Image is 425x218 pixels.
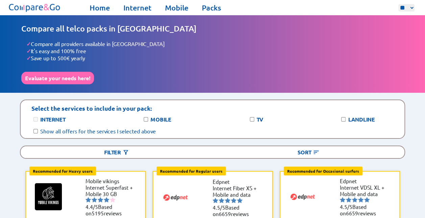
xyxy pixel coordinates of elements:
[35,183,62,210] img: Logo of Mobile vikings
[348,116,375,123] label: Landline
[364,197,370,202] img: starnr5
[86,203,98,210] span: 4.4/5
[289,183,316,210] img: Logo of Edpnet
[122,149,129,156] img: Button open the filtering menu
[86,203,136,216] li: Based on reviews
[213,178,263,185] li: Edpnet
[358,197,363,202] img: starnr4
[150,116,171,123] label: Mobile
[213,185,263,198] li: Internet Fiber XS + Mobile and data
[213,146,404,158] div: Sort
[313,149,320,156] img: Button open the sorting menu
[98,197,103,202] img: starnr3
[165,3,188,13] a: Mobile
[26,40,404,47] li: Compare all providers available in [GEOGRAPHIC_DATA]
[7,2,62,14] img: Logo of Compare&Go
[340,203,391,216] li: Based on reviews
[225,198,230,203] img: starnr3
[287,168,359,174] b: Recommended for Occasional surfers
[92,210,104,216] span: 5195
[237,198,242,203] img: starnr5
[26,47,404,54] li: It's easy and 100% free
[213,204,263,217] li: Based on reviews
[123,3,151,13] a: Internet
[26,54,31,62] span: ✓
[21,24,404,34] h1: Compare all telco packs in [GEOGRAPHIC_DATA]
[90,3,110,13] a: Home
[86,178,136,184] li: Mobile vikings
[92,197,97,202] img: starnr2
[257,116,263,123] label: TV
[213,204,225,211] span: 4.5/5
[162,184,189,211] img: Logo of Edpnet
[160,168,222,174] b: Recommended for Regular users
[33,168,93,174] b: Recommended for Heavy users
[26,54,404,62] li: Save up to 500€ yearly
[219,198,224,203] img: starnr2
[86,197,91,202] img: starnr1
[340,184,391,197] li: Internet VDSL XL + Mobile and data
[86,184,136,197] li: Internet Superfast + Mobile 30 GB
[340,178,391,184] li: Edpnet
[219,211,231,217] span: 6659
[104,197,109,202] img: starnr4
[231,198,236,203] img: starnr4
[21,146,212,158] div: Filter
[26,47,31,54] span: ✓
[110,197,115,202] img: starnr5
[340,197,345,202] img: starnr1
[31,104,152,112] p: Select the services to include in your pack:
[346,210,358,216] span: 6659
[202,3,221,13] a: Packs
[21,72,94,84] button: Evaluate your needs here!
[40,128,156,134] label: Show all offers for the services I selected above
[26,40,31,47] span: ✓
[40,116,65,123] label: Internet
[346,197,351,202] img: starnr2
[352,197,357,202] img: starnr3
[213,198,218,203] img: starnr1
[340,203,352,210] span: 4.5/5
